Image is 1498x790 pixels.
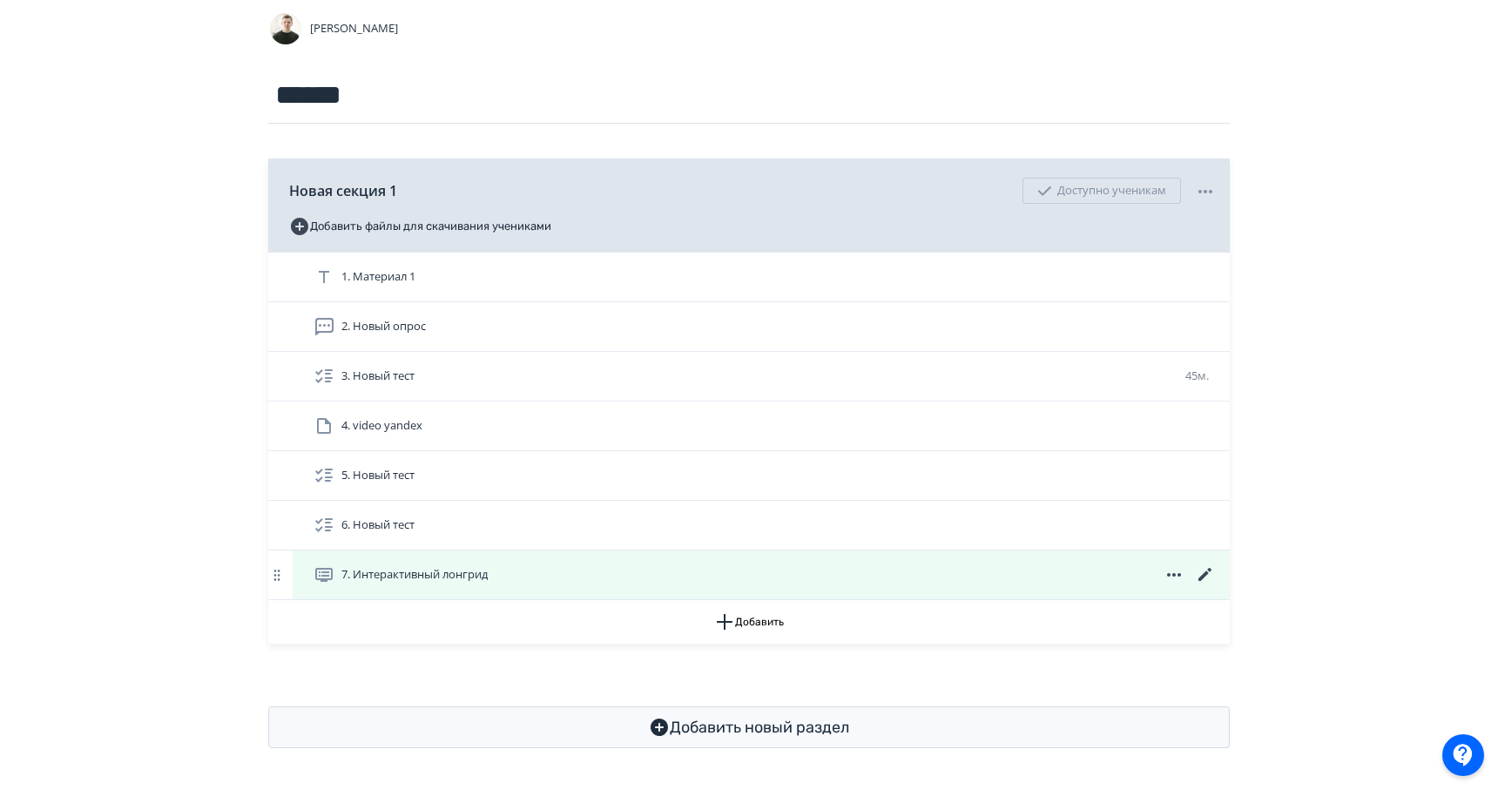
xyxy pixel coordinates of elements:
button: Добавить файлы для скачивания учениками [289,213,551,240]
span: 45м. [1185,368,1209,383]
span: [PERSON_NAME] [310,20,398,37]
span: 4. video yandex [341,417,422,435]
button: Добавить новый раздел [268,706,1230,748]
span: 6. Новый тест [341,517,415,534]
div: 2. Новый опрос [268,302,1230,352]
img: Avatar [268,11,303,46]
span: 5. Новый тест [341,467,415,484]
span: 1. Материал 1 [341,268,415,286]
span: 2. Новый опрос [341,318,426,335]
span: 7. Интерактивный лонгрид [341,566,488,584]
span: Новая секция 1 [289,180,397,201]
div: 4. video yandex [268,402,1230,451]
div: 7. Интерактивный лонгрид [268,550,1230,600]
div: 1. Материал 1 [268,253,1230,302]
div: 6. Новый тест [268,501,1230,550]
button: Добавить [268,600,1230,644]
div: Доступно ученикам [1022,178,1181,204]
div: 5. Новый тест [268,451,1230,501]
span: 3. Новый тест [341,368,415,385]
div: 3. Новый тест45м. [268,352,1230,402]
